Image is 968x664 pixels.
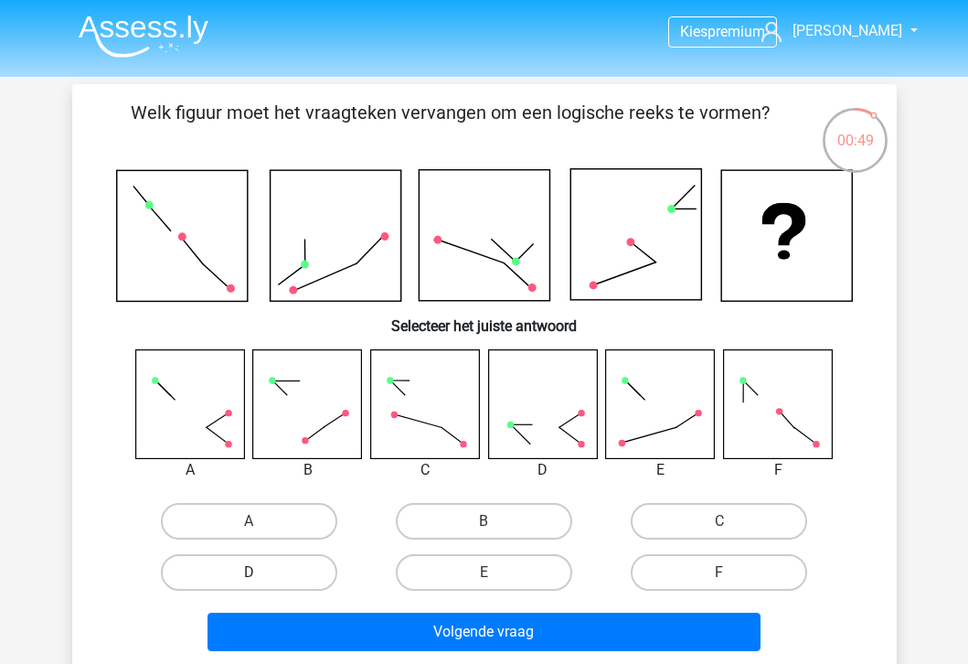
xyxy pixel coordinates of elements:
label: A [161,503,337,540]
label: C [631,503,807,540]
label: E [396,554,572,591]
span: Kies [680,23,707,40]
a: Kiespremium [669,19,776,44]
label: D [161,554,337,591]
span: [PERSON_NAME] [792,22,902,39]
img: Assessly [79,15,208,58]
div: A [122,459,260,481]
div: E [591,459,729,481]
div: F [709,459,847,481]
h6: Selecteer het juiste antwoord [101,303,867,335]
div: D [474,459,612,481]
span: premium [707,23,765,40]
label: B [396,503,572,540]
a: [PERSON_NAME] [754,20,904,42]
p: Welk figuur moet het vraagteken vervangen om een logische reeks te vormen? [101,99,799,154]
div: 00:49 [821,106,889,152]
label: F [631,554,807,591]
div: B [239,459,377,481]
div: C [356,459,495,481]
button: Volgende vraag [207,613,761,651]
